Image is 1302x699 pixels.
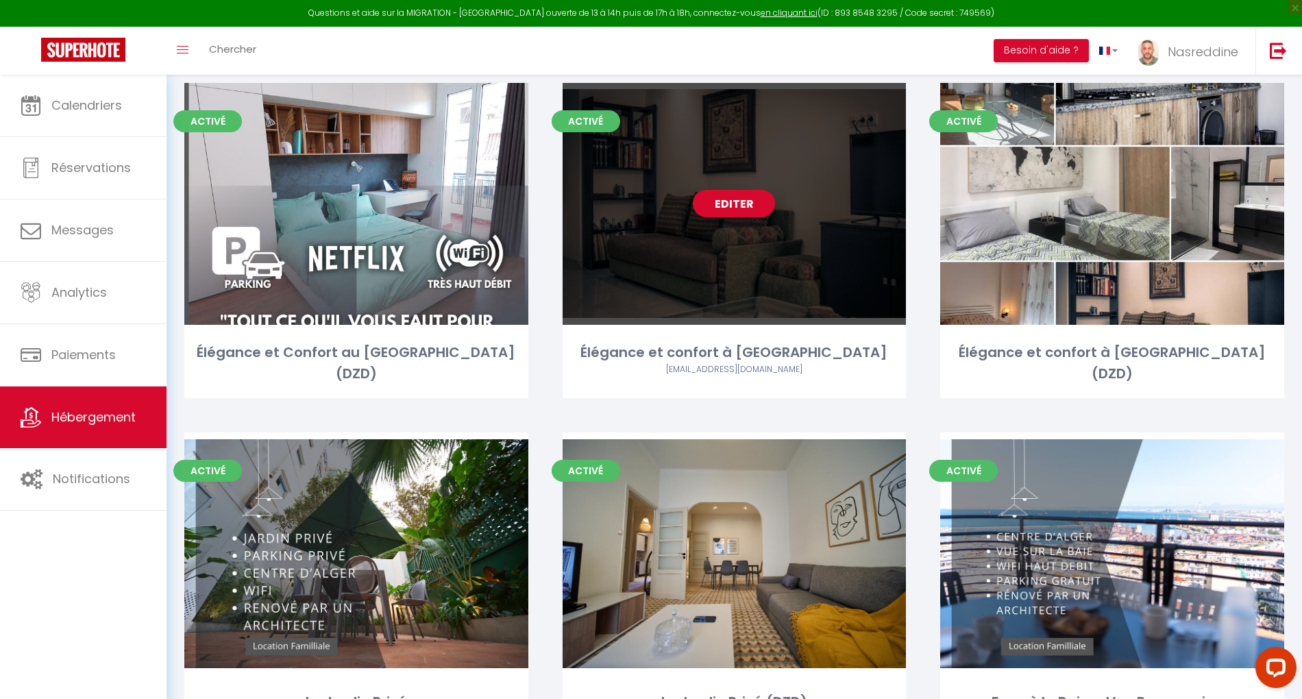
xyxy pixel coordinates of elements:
a: Editer [315,540,397,567]
span: Paiements [51,346,116,363]
iframe: LiveChat chat widget [1244,641,1302,699]
span: Notifications [53,470,130,487]
div: Élégance et Confort au [GEOGRAPHIC_DATA] (DZD) [184,342,528,385]
span: Activé [552,110,620,132]
span: Activé [173,460,242,482]
span: Messages [51,221,114,238]
div: Élégance et confort à [GEOGRAPHIC_DATA] (DZD) [940,342,1284,385]
img: logout [1270,42,1287,59]
button: Besoin d'aide ? [994,39,1089,62]
span: Nasreddine [1168,43,1238,60]
a: Editer [693,190,775,217]
img: Super Booking [41,38,125,62]
span: Calendriers [51,97,122,114]
span: Réservations [51,159,131,176]
a: Editer [693,540,775,567]
span: Chercher [209,42,256,56]
span: Activé [552,460,620,482]
a: Editer [315,190,397,217]
a: Editer [1071,190,1153,217]
span: Activé [929,460,998,482]
span: Activé [173,110,242,132]
a: en cliquant ici [761,7,818,19]
div: Airbnb [563,363,907,376]
a: Editer [1071,540,1153,567]
a: Chercher [199,27,267,75]
div: Élégance et confort à [GEOGRAPHIC_DATA] [563,342,907,363]
span: Activé [929,110,998,132]
a: ... Nasreddine [1128,27,1255,75]
span: Hébergement [51,408,136,426]
img: ... [1138,39,1159,66]
span: Analytics [51,284,107,301]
